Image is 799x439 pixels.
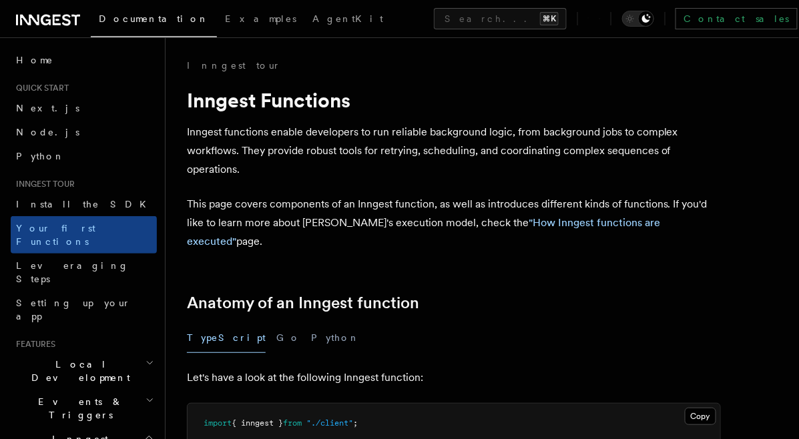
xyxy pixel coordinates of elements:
[11,390,157,427] button: Events & Triggers
[16,127,79,137] span: Node.js
[232,418,283,428] span: { inngest }
[434,8,567,29] button: Search...⌘K
[312,13,383,24] span: AgentKit
[11,144,157,168] a: Python
[306,418,353,428] span: "./client"
[11,291,157,328] a: Setting up your app
[11,254,157,291] a: Leveraging Steps
[11,83,69,93] span: Quick start
[11,192,157,216] a: Install the SDK
[11,120,157,144] a: Node.js
[540,12,559,25] kbd: ⌘K
[187,59,280,72] a: Inngest tour
[304,4,391,36] a: AgentKit
[16,223,95,247] span: Your first Functions
[187,88,721,112] h1: Inngest Functions
[225,13,296,24] span: Examples
[685,408,716,425] button: Copy
[676,8,798,29] a: Contact sales
[16,103,79,113] span: Next.js
[187,294,419,312] a: Anatomy of an Inngest function
[16,53,53,67] span: Home
[11,395,146,422] span: Events & Triggers
[16,298,131,322] span: Setting up your app
[11,358,146,384] span: Local Development
[276,323,300,353] button: Go
[204,418,232,428] span: import
[622,11,654,27] button: Toggle dark mode
[11,216,157,254] a: Your first Functions
[311,323,360,353] button: Python
[283,418,302,428] span: from
[187,323,266,353] button: TypeScript
[16,151,65,161] span: Python
[16,260,129,284] span: Leveraging Steps
[11,352,157,390] button: Local Development
[11,179,75,189] span: Inngest tour
[91,4,217,37] a: Documentation
[187,195,721,251] p: This page covers components of an Inngest function, as well as introduces different kinds of func...
[99,13,209,24] span: Documentation
[16,199,154,209] span: Install the SDK
[187,123,721,179] p: Inngest functions enable developers to run reliable background logic, from background jobs to com...
[11,48,157,72] a: Home
[353,418,358,428] span: ;
[187,368,721,387] p: Let's have a look at the following Inngest function:
[217,4,304,36] a: Examples
[11,96,157,120] a: Next.js
[11,339,55,350] span: Features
